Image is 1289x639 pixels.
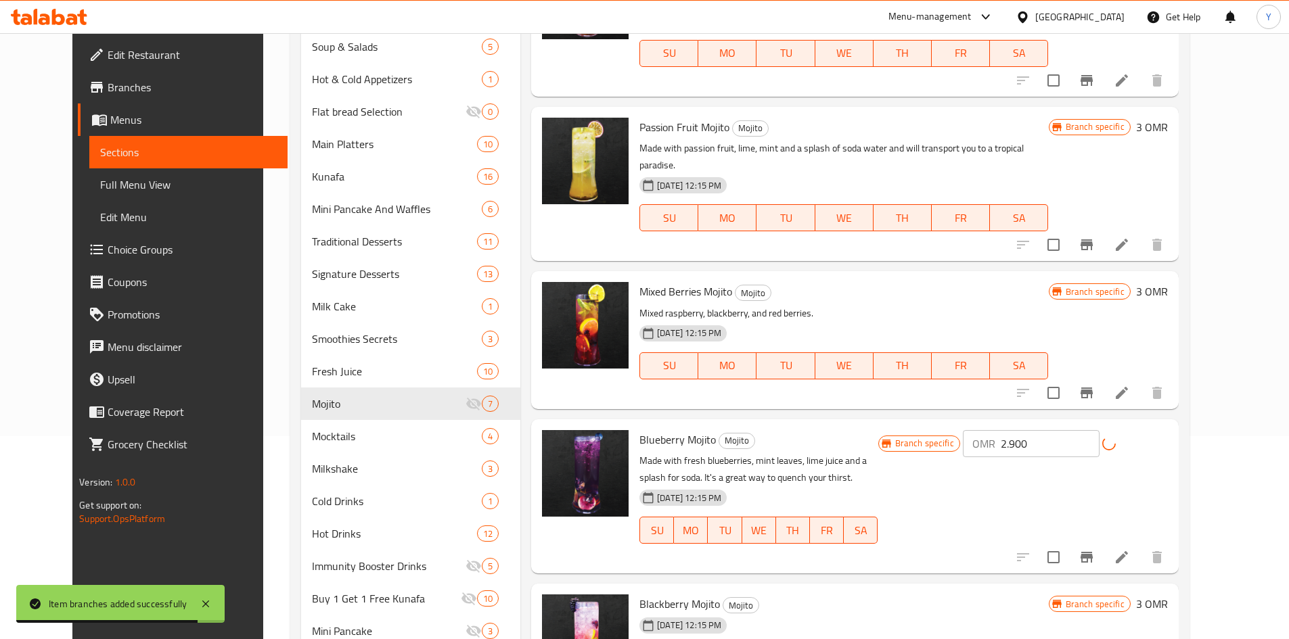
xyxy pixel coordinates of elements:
[301,420,520,452] div: Mocktails4
[482,333,498,346] span: 3
[89,168,288,201] a: Full Menu View
[301,323,520,355] div: Smoothies Secrets3
[639,117,729,137] span: Passion Fruit Mojito
[478,138,498,151] span: 10
[723,598,759,613] span: Mojito
[108,404,277,420] span: Coverage Report
[674,517,708,544] button: MO
[639,40,698,67] button: SU
[972,435,995,452] p: OMR
[879,43,926,63] span: TH
[312,363,477,379] span: Fresh Juice
[704,356,751,375] span: MO
[301,290,520,323] div: Milk Cake1
[639,429,716,450] span: Blueberry Mojito
[704,208,751,228] span: MO
[1136,594,1168,613] h6: 3 OMR
[756,352,815,379] button: TU
[821,356,868,375] span: WE
[1141,64,1173,97] button: delete
[482,430,498,443] span: 4
[108,371,277,387] span: Upsell
[1039,379,1068,407] span: Select to update
[844,517,878,544] button: SA
[312,136,477,152] div: Main Platters
[482,560,498,573] span: 5
[301,258,520,290] div: Signature Desserts13
[461,590,477,607] svg: Inactive section
[78,298,288,331] a: Promotions
[478,592,498,605] span: 10
[1141,229,1173,261] button: delete
[482,203,498,216] span: 6
[477,525,499,542] div: items
[879,208,926,228] span: TH
[79,510,165,527] a: Support.OpsPlatform
[639,594,720,614] span: Blackberry Mojito
[735,285,771,301] div: Mojito
[1039,543,1068,571] span: Select to update
[1141,541,1173,573] button: delete
[478,235,498,248] span: 11
[1070,229,1103,261] button: Branch-specific-item
[704,43,751,63] span: MO
[312,493,482,509] span: Cold Drinks
[466,558,482,574] svg: Inactive section
[108,306,277,323] span: Promotions
[742,517,776,544] button: WE
[733,120,768,136] span: Mojito
[312,428,482,444] span: Mocktails
[639,305,1048,322] p: Mixed raspberry, blackberry, and red berries.
[776,517,810,544] button: TH
[482,428,499,444] div: items
[312,558,466,574] span: Immunity Booster Drinks
[312,233,477,250] span: Traditional Desserts
[1070,377,1103,409] button: Branch-specific-item
[478,527,498,540] span: 12
[110,112,277,128] span: Menus
[932,40,990,67] button: FR
[698,204,756,231] button: MO
[79,496,141,514] span: Get support on:
[312,201,482,217] span: Mini Pancake And Waffles
[937,356,985,375] span: FR
[937,208,985,228] span: FR
[312,168,477,185] span: Kunafa
[1039,231,1068,259] span: Select to update
[312,298,482,314] span: Milk Cake
[646,521,669,540] span: SU
[466,103,482,120] svg: Inactive section
[477,168,499,185] div: items
[108,274,277,290] span: Coupons
[301,355,520,387] div: Fresh Juice10
[482,41,498,53] span: 5
[482,39,499,55] div: items
[1035,9,1125,24] div: [GEOGRAPHIC_DATA]
[478,365,498,378] span: 10
[482,625,498,638] span: 3
[1114,237,1130,253] a: Edit menu item
[301,225,520,258] div: Traditional Desserts11
[1136,118,1168,137] h6: 3 OMR
[1001,430,1100,457] input: Please enter price
[466,396,482,412] svg: Inactive section
[89,201,288,233] a: Edit Menu
[1060,285,1130,298] span: Branch specific
[652,619,727,632] span: [DATE] 12:15 PM
[301,517,520,550] div: Hot Drinks12
[482,495,498,508] span: 1
[1060,120,1130,133] span: Branch specific
[89,136,288,168] a: Sections
[78,39,288,71] a: Edit Restaurant
[301,95,520,128] div: Flat bread Selection0
[639,352,698,379] button: SU
[477,233,499,250] div: items
[312,39,482,55] span: Soup & Salads
[78,233,288,266] a: Choice Groups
